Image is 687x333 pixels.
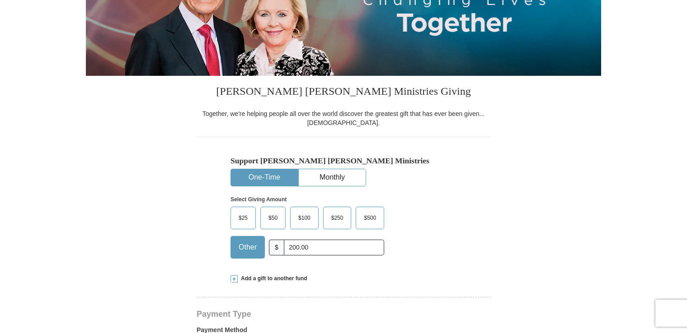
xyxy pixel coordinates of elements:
[197,76,490,109] h3: [PERSON_NAME] [PERSON_NAME] Ministries Giving
[197,310,490,318] h4: Payment Type
[231,169,298,186] button: One-Time
[231,196,287,203] strong: Select Giving Amount
[197,109,490,127] div: Together, we're helping people all over the world discover the greatest gift that has ever been g...
[234,240,261,254] span: Other
[231,156,456,166] h5: Support [PERSON_NAME] [PERSON_NAME] Ministries
[238,275,307,282] span: Add a gift to another fund
[284,240,384,255] input: Other Amount
[234,211,252,225] span: $25
[327,211,348,225] span: $250
[359,211,381,225] span: $500
[294,211,315,225] span: $100
[264,211,282,225] span: $50
[299,169,366,186] button: Monthly
[269,240,284,255] span: $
